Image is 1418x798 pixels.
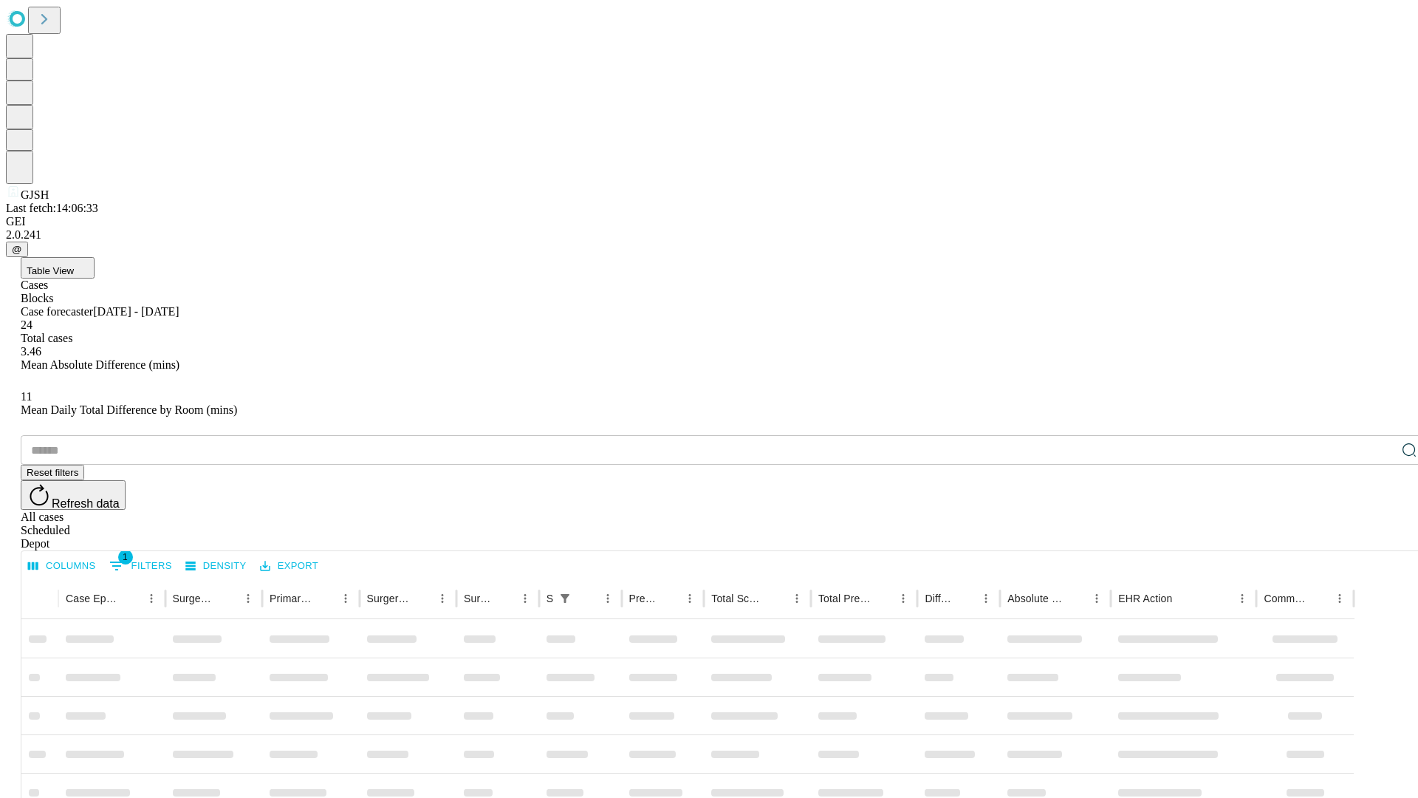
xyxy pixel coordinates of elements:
span: Reset filters [27,467,78,478]
div: 1 active filter [555,588,575,609]
button: Sort [315,588,335,609]
button: Menu [432,588,453,609]
div: Absolute Difference [1007,593,1064,604]
button: Sort [955,588,976,609]
button: Sort [1066,588,1086,609]
div: Surgery Name [367,593,410,604]
button: Sort [577,588,597,609]
span: Last fetch: 14:06:33 [6,202,98,214]
span: Total cases [21,332,72,344]
button: Menu [1086,588,1107,609]
span: 11 [21,390,32,403]
button: Menu [515,588,535,609]
button: Sort [659,588,679,609]
button: Menu [597,588,618,609]
div: 2.0.241 [6,228,1412,242]
button: Sort [1309,588,1329,609]
button: Select columns [24,555,100,578]
button: Reset filters [21,465,84,480]
button: Sort [1174,588,1194,609]
span: GJSH [21,188,49,201]
button: Show filters [106,554,176,578]
button: Menu [335,588,356,609]
button: Sort [120,588,141,609]
button: Sort [766,588,787,609]
div: Case Epic Id [66,593,119,604]
button: Refresh data [21,480,126,510]
button: Show filters [555,588,575,609]
button: Sort [411,588,432,609]
button: @ [6,242,28,257]
div: Primary Service [270,593,312,604]
span: Case forecaster [21,305,93,318]
button: Menu [787,588,807,609]
div: Difference [925,593,953,604]
button: Density [182,555,250,578]
button: Menu [1232,588,1253,609]
div: Scheduled In Room Duration [547,593,553,604]
button: Menu [976,588,996,609]
span: [DATE] - [DATE] [93,305,179,318]
button: Sort [494,588,515,609]
span: Mean Daily Total Difference by Room (mins) [21,403,237,416]
div: Comments [1264,593,1306,604]
div: EHR Action [1118,593,1172,604]
button: Table View [21,257,95,279]
div: Surgery Date [464,593,493,604]
button: Menu [679,588,700,609]
span: Refresh data [52,497,120,510]
div: Predicted In Room Duration [629,593,658,604]
div: GEI [6,215,1412,228]
button: Menu [1329,588,1350,609]
button: Menu [238,588,258,609]
button: Sort [872,588,893,609]
span: Table View [27,265,74,276]
span: Mean Absolute Difference (mins) [21,358,179,371]
span: 24 [21,318,32,331]
span: 1 [118,550,133,565]
div: Total Predicted Duration [818,593,871,604]
div: Surgeon Name [173,593,216,604]
button: Menu [141,588,162,609]
span: 3.46 [21,345,41,358]
button: Export [256,555,322,578]
span: @ [12,244,22,255]
div: Total Scheduled Duration [711,593,764,604]
button: Sort [217,588,238,609]
button: Menu [893,588,914,609]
